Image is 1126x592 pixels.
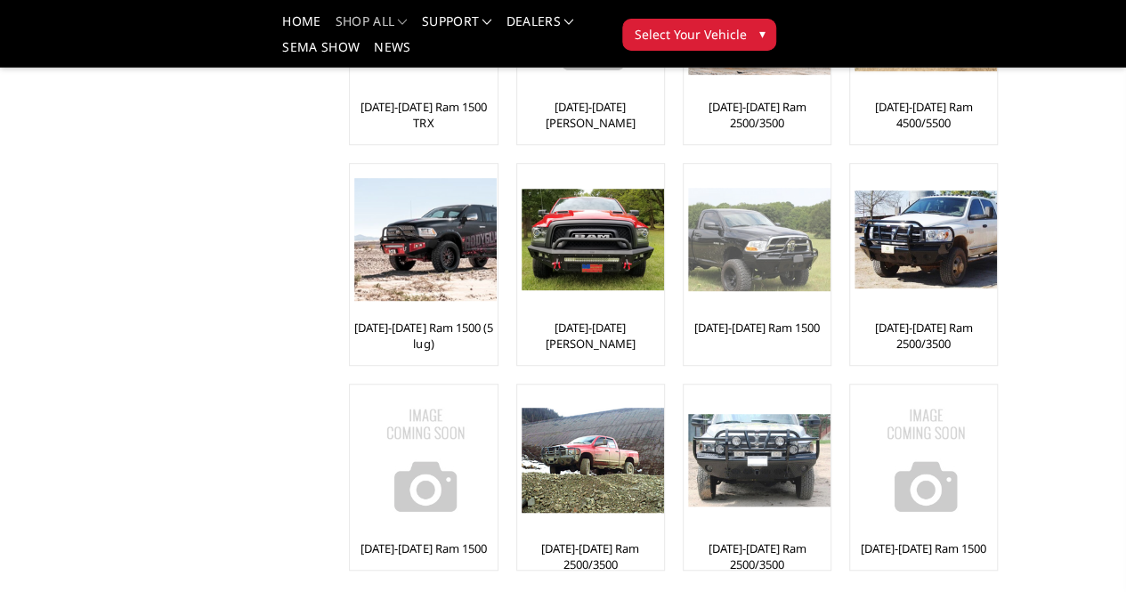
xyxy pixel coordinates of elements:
img: No Image [855,389,997,531]
a: [DATE]-[DATE] Ram 2500/3500 [688,99,826,131]
img: No Image [354,389,497,531]
a: [DATE]-[DATE] Ram 1500 [861,540,986,556]
a: [DATE]-[DATE] Ram 2500/3500 [522,540,660,572]
a: [DATE]-[DATE] Ram 4500/5500 [855,99,992,131]
a: shop all [336,15,408,41]
a: No Image [354,389,492,531]
a: [DATE]-[DATE] Ram 2500/3500 [688,540,826,572]
a: [DATE]-[DATE] Ram 1500 TRX [354,99,492,131]
a: [DATE]-[DATE] [PERSON_NAME] [522,99,660,131]
span: Select Your Vehicle [634,25,746,44]
button: Select Your Vehicle [622,19,776,51]
a: Dealers [506,15,574,41]
a: [DATE]-[DATE] Ram 1500 (5 lug) [354,320,492,352]
a: [DATE]-[DATE] Ram 1500 [694,320,820,336]
a: Support [422,15,492,41]
a: No Image [855,389,992,531]
span: ▾ [758,24,765,43]
a: [DATE]-[DATE] [PERSON_NAME] [522,320,660,352]
a: SEMA Show [282,41,360,67]
a: News [374,41,410,67]
a: Home [282,15,320,41]
iframe: Chat Widget [1037,507,1126,592]
a: [DATE]-[DATE] Ram 2500/3500 [855,320,992,352]
a: [DATE]-[DATE] Ram 1500 [360,540,486,556]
